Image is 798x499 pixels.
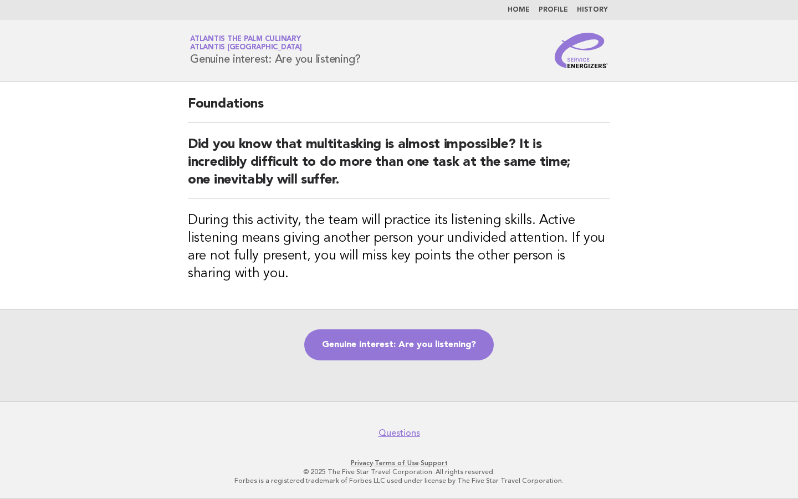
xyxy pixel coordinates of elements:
a: Support [421,459,448,467]
a: Privacy [351,459,373,467]
a: Home [508,7,530,13]
h2: Did you know that multitasking is almost impossible? It is incredibly difficult to do more than o... [188,136,610,198]
p: Forbes is a registered trademark of Forbes LLC used under license by The Five Star Travel Corpora... [60,476,738,485]
p: © 2025 The Five Star Travel Corporation. All rights reserved. [60,467,738,476]
h1: Genuine interest: Are you listening? [190,36,361,65]
h2: Foundations [188,95,610,123]
img: Service Energizers [555,33,608,68]
p: · · [60,459,738,467]
a: History [577,7,608,13]
a: Terms of Use [375,459,419,467]
a: Atlantis The Palm CulinaryAtlantis [GEOGRAPHIC_DATA] [190,35,302,51]
a: Questions [378,427,420,439]
a: Profile [539,7,568,13]
a: Genuine interest: Are you listening? [304,329,494,360]
h3: During this activity, the team will practice its listening skills. Active listening means giving ... [188,212,610,283]
span: Atlantis [GEOGRAPHIC_DATA] [190,44,302,52]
